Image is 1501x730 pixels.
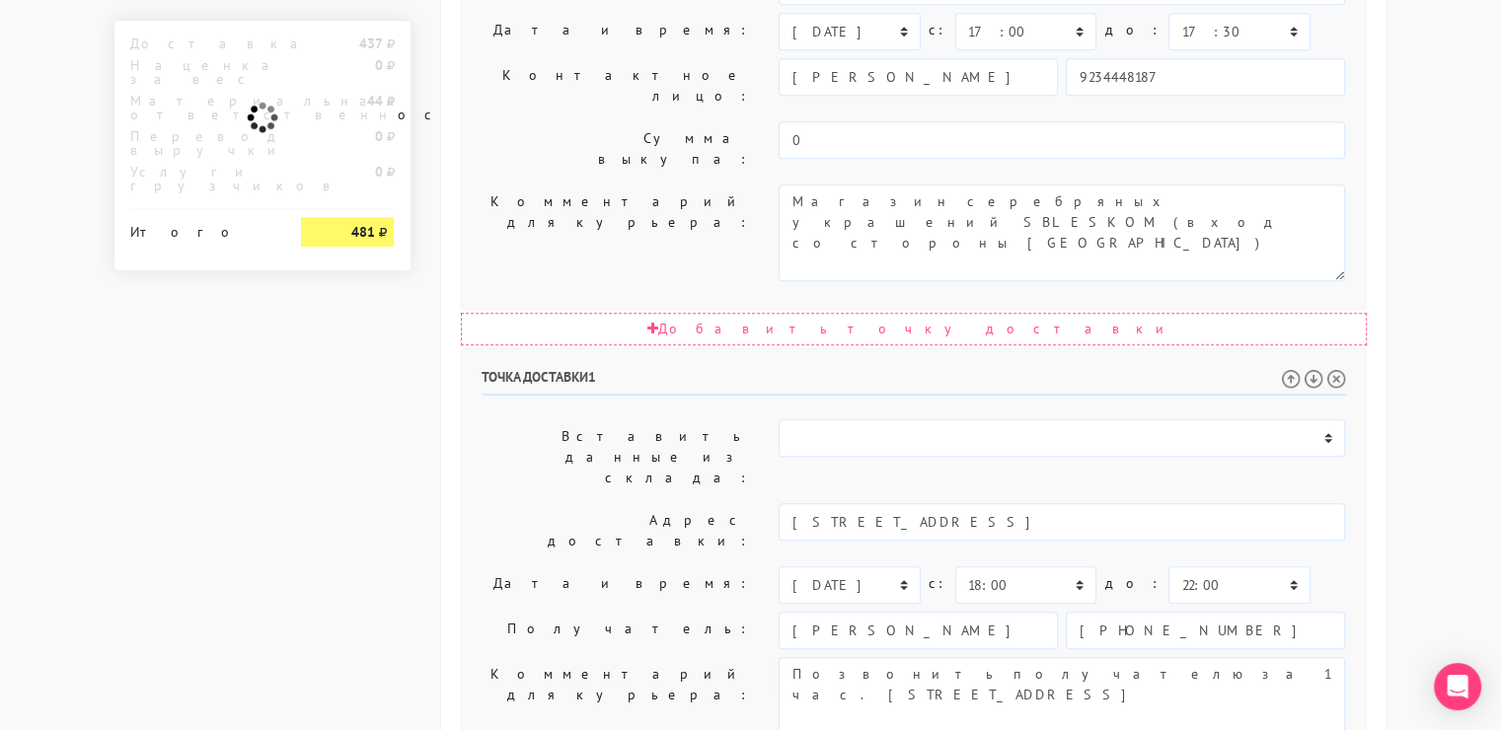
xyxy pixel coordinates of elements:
label: до: [1104,566,1161,601]
label: Адрес доставки: [467,503,765,558]
input: Телефон [1066,58,1345,96]
input: Имя [779,58,1058,96]
label: Комментарий для курьера: [467,184,765,281]
label: c: [929,566,947,601]
label: до: [1104,13,1161,47]
label: Контактное лицо: [467,58,765,113]
label: Вставить данные из склада: [467,419,765,495]
label: Дата и время: [467,13,765,50]
div: Перевод выручки [115,129,287,157]
label: Дата и время: [467,566,765,604]
input: Имя [779,612,1058,649]
div: Материальная ответственность [115,94,287,121]
div: Open Intercom Messenger [1434,663,1481,710]
div: Добавить точку доставки [461,313,1367,345]
img: ajax-loader.gif [245,100,280,135]
div: Наценка за вес [115,58,287,86]
h6: Точка доставки [482,369,1346,396]
div: Услуги грузчиков [115,165,287,192]
strong: 481 [350,223,374,241]
div: Доставка [115,36,287,50]
label: Сумма выкупа: [467,121,765,177]
div: Итого [130,217,272,239]
span: 1 [588,368,596,386]
label: Получатель: [467,612,765,649]
strong: 437 [358,35,382,52]
input: Телефон [1066,612,1345,649]
label: c: [929,13,947,47]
